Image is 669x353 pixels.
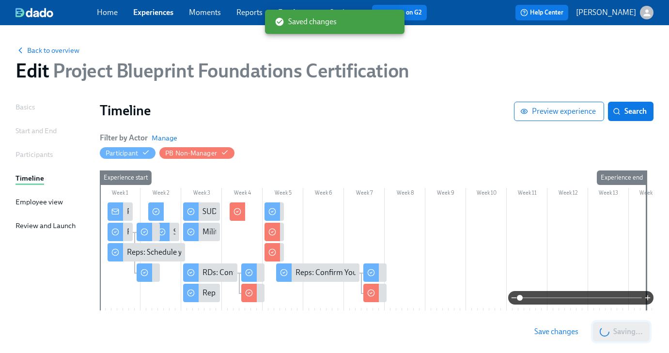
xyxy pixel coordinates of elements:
div: Military/VA Reps: Complete Your Pre-Work Account Tiering [183,223,220,241]
h1: Timeline [100,102,514,119]
div: Project Blueprint Certification Next Steps! [127,206,264,217]
button: Preview experience [514,102,604,121]
span: Help Center [520,8,563,17]
div: Experience end [597,170,647,185]
div: Week 2 [140,188,181,200]
div: RDs: Schedule your Project Blueprint Live Certification [108,223,133,241]
div: Week 12 [547,188,588,200]
button: Participant [100,147,156,159]
span: Save changes [534,327,578,337]
div: Week 7 [344,188,385,200]
button: Save changes [528,322,585,341]
button: [PERSON_NAME] [576,6,653,19]
div: Week 13 [588,188,629,200]
p: [PERSON_NAME] [576,7,636,18]
div: SUD Reps: Complete Your Pre-Work Account Tiering [183,202,220,221]
div: Military/VA Reps: Complete Your Pre-Work Account Tiering [202,227,397,237]
div: Employee view [16,197,63,207]
div: Reps: Complete Your Pre-Work Account Tiering [183,284,220,302]
span: Preview experience [522,107,596,116]
a: dado [16,8,97,17]
div: Participants [16,149,53,160]
button: Search [608,102,653,121]
button: Help Center [515,5,568,20]
div: Reps: Confirm Your Live Certification Completion [276,263,359,282]
div: Week 3 [181,188,222,200]
div: RDs: Schedule your Project Blueprint Live Certification [127,227,305,237]
a: Reports [236,8,263,17]
a: Moments [189,8,221,17]
button: Review us on G2 [372,5,427,20]
div: Week 1 [100,188,140,200]
img: dado [16,8,53,17]
span: Search [615,107,647,116]
div: Basics [16,102,35,112]
div: Week 6 [303,188,344,200]
div: Project Blueprint Certification Next Steps! [108,202,133,221]
div: SRDs: Schedule your Project Blueprint Live Certification [154,223,179,241]
div: SUD Reps: Complete Your Pre-Work Account Tiering [202,206,375,217]
div: SRDs: Schedule your Project Blueprint Live Certification [173,227,356,237]
h1: Edit [16,59,409,82]
a: Experiences [133,8,173,17]
div: RDs: Confirm Your Live Certification Completion [183,263,237,282]
div: Week 10 [466,188,507,200]
span: Saved changes [275,16,337,27]
button: PB Non-Manager [159,147,234,159]
div: Experience start [100,170,152,185]
div: Hide PB Non-Manager [165,149,217,158]
div: Week 11 [507,188,547,200]
h6: Filter by Actor [100,133,148,143]
button: Back to overview [16,46,79,55]
div: Timeline [16,173,44,184]
div: Reps: Schedule your Project Blueprint Live Certification [108,243,185,261]
div: Week 4 [222,188,263,200]
div: Review and Launch [16,220,76,231]
div: Reps: Schedule your Project Blueprint Live Certification [127,247,308,258]
div: Week 9 [425,188,466,200]
div: Start and End [16,125,57,136]
div: RDs: Confirm Your Live Certification Completion [202,267,362,278]
span: Project Blueprint Foundations Certification [49,59,409,82]
a: Home [97,8,118,17]
div: Hide Participant [106,149,138,158]
div: Reps: Confirm Your Live Certification Completion [296,267,458,278]
div: Reps: Complete Your Pre-Work Account Tiering [202,288,359,298]
div: Week 8 [385,188,425,200]
div: Week 5 [263,188,303,200]
button: Manage [152,133,177,143]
